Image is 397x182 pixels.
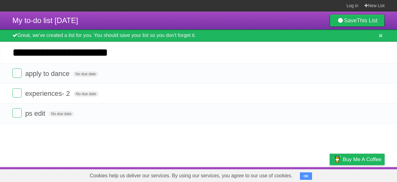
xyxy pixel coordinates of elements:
label: Done [12,88,22,98]
label: Done [12,108,22,118]
span: ps edit [25,110,47,117]
a: Terms [301,169,314,180]
span: Cookies help us deliver our services. By using our services, you agree to our use of cookies. [83,170,299,182]
span: My to-do list [DATE] [12,16,78,25]
button: OK [300,172,312,180]
span: apply to dance [25,70,71,77]
span: No due date [73,71,98,77]
span: Buy me a coffee [343,154,381,165]
a: Buy me a coffee [330,154,385,165]
b: This List [357,17,377,24]
a: Developers [268,169,293,180]
a: About [247,169,260,180]
a: Privacy [322,169,338,180]
span: No due date [74,91,99,97]
a: SaveThis List [330,14,385,27]
span: experiences- 2 [25,90,71,97]
span: No due date [49,111,74,117]
label: Done [12,68,22,78]
img: Buy me a coffee [333,154,341,165]
a: Suggest a feature [346,169,385,180]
